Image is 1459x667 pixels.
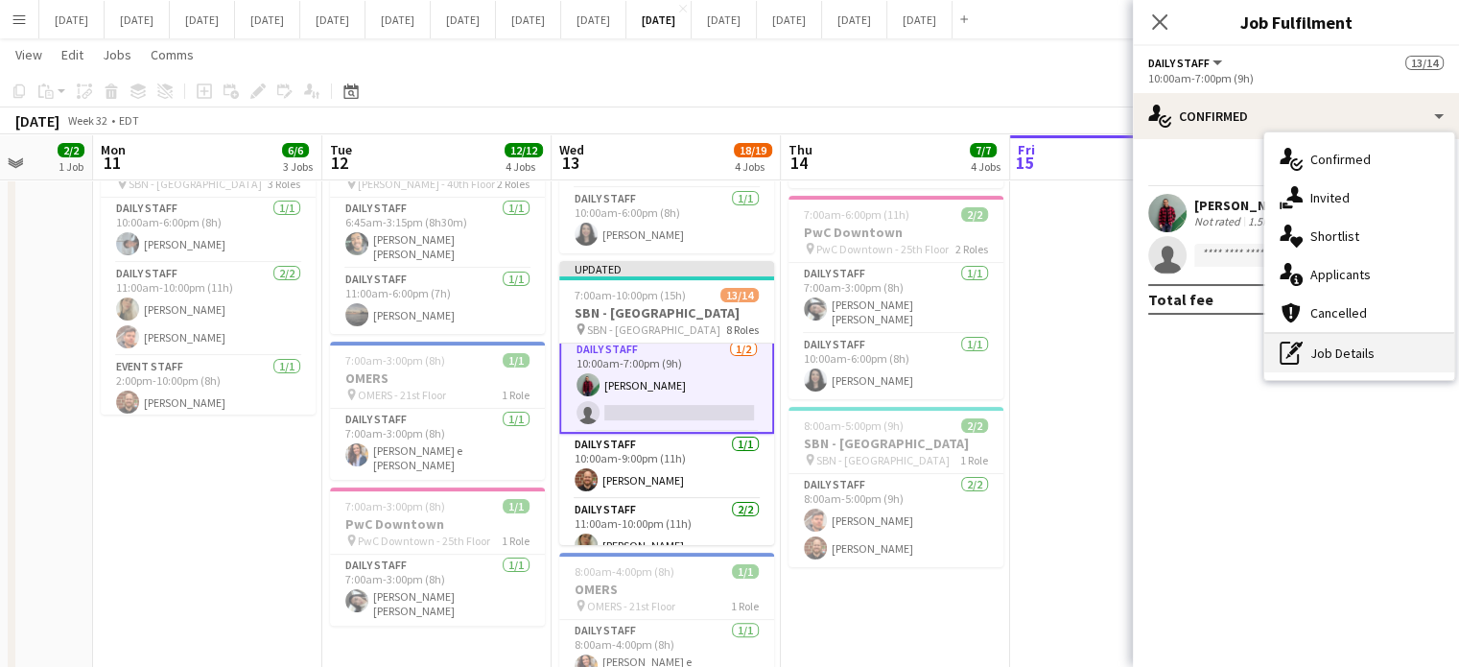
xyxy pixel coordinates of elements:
button: [DATE] [757,1,822,38]
app-card-role: Daily Staff1/210:00am-7:00pm (9h)[PERSON_NAME] [559,337,774,434]
div: 10:00am-7:00pm (9h) [1148,71,1444,85]
span: Comms [151,46,194,63]
span: 7:00am-6:00pm (11h) [804,207,909,222]
span: 1 Role [960,453,988,467]
span: 1/1 [503,499,529,513]
span: 1/1 [503,353,529,368]
div: Updated [559,261,774,276]
span: [PERSON_NAME] - 40th Floor [358,177,495,191]
app-card-role: Daily Staff1/16:45am-3:15pm (8h30m)[PERSON_NAME] [PERSON_NAME] [330,198,545,269]
div: Shortlist [1264,217,1454,255]
span: 8:00am-5:00pm (9h) [804,418,904,433]
app-card-role: Daily Staff2/211:00am-10:00pm (11h)[PERSON_NAME][PERSON_NAME] [101,263,316,356]
app-card-role: Daily Staff2/28:00am-5:00pm (9h)[PERSON_NAME][PERSON_NAME] [788,474,1003,567]
span: 13/14 [720,288,759,302]
button: [DATE] [692,1,757,38]
button: [DATE] [365,1,431,38]
a: Comms [143,42,201,67]
button: Daily Staff [1148,56,1225,70]
div: Cancelled [1264,294,1454,332]
span: 7/7 [970,143,997,157]
span: Edit [61,46,83,63]
app-card-role: Daily Staff1/110:00am-6:00pm (8h)[PERSON_NAME] [101,198,316,263]
div: 1.5km [1244,214,1282,229]
span: Tue [330,141,352,158]
a: View [8,42,50,67]
span: 3 Roles [268,177,300,191]
div: Total fee [1148,290,1213,309]
app-job-card: 7:00am-6:00pm (11h)2/2PwC Downtown PwC Downtown - 25th Floor2 RolesDaily Staff1/17:00am-3:00pm (8... [788,196,1003,399]
span: 7:00am-10:00pm (15h) [575,288,686,302]
div: Invited [1264,179,1454,217]
span: 13 [556,152,584,174]
span: 7:00am-3:00pm (8h) [345,499,445,513]
h3: SBN - [GEOGRAPHIC_DATA] [788,435,1003,452]
span: Mon [101,141,126,158]
div: 4 Jobs [506,159,542,174]
app-card-role: Daily Staff1/17:00am-3:00pm (8h)[PERSON_NAME] [PERSON_NAME] [788,263,1003,334]
button: [DATE] [105,1,170,38]
span: 8 Roles [726,322,759,337]
div: Applicants [1264,255,1454,294]
button: [DATE] [170,1,235,38]
h3: OMERS [559,581,774,598]
span: 6/6 [282,143,309,157]
div: 1 Job [59,159,83,174]
app-job-card: 8:00am-5:00pm (9h)2/2SBN - [GEOGRAPHIC_DATA] SBN - [GEOGRAPHIC_DATA]1 RoleDaily Staff2/28:00am-5:... [788,407,1003,567]
h3: PwC Downtown [330,515,545,533]
span: View [15,46,42,63]
span: Daily Staff [1148,56,1210,70]
span: 15 [1015,152,1035,174]
span: 7:00am-3:00pm (8h) [345,353,445,368]
span: 13/14 [1405,56,1444,70]
h3: PwC Downtown [788,224,1003,241]
span: 8:00am-4:00pm (8h) [575,564,674,579]
app-job-card: 10:00am-10:00pm (12h)4/4SBN - [GEOGRAPHIC_DATA] SBN - [GEOGRAPHIC_DATA]3 RolesDaily Staff1/110:00... [101,131,316,415]
app-card-role: Daily Staff1/110:00am-6:00pm (8h)[PERSON_NAME] [788,334,1003,399]
div: EDT [119,113,139,128]
span: 14 [786,152,812,174]
span: Fri [1018,141,1035,158]
app-card-role: Daily Staff1/17:00am-3:00pm (8h)[PERSON_NAME] [PERSON_NAME] [330,555,545,626]
button: [DATE] [300,1,365,38]
span: 2 Roles [497,177,529,191]
span: 1 Role [502,388,529,402]
span: Jobs [103,46,131,63]
span: OMERS - 21st Floor [587,599,675,613]
button: [DATE] [822,1,887,38]
span: 2/2 [961,207,988,222]
a: Jobs [95,42,139,67]
div: 4 Jobs [735,159,771,174]
button: [DATE] [431,1,496,38]
div: Updated7:00am-10:00pm (15h)13/14SBN - [GEOGRAPHIC_DATA] SBN - [GEOGRAPHIC_DATA]8 RolesDaily Staff... [559,261,774,545]
div: 4 Jobs [971,159,1000,174]
button: [DATE] [39,1,105,38]
h3: Job Fulfilment [1133,10,1459,35]
span: PwC Downtown - 25th Floor [816,242,949,256]
div: [DATE] [15,111,59,131]
span: 1 Role [502,534,529,548]
button: [DATE] [235,1,300,38]
app-job-card: 7:00am-3:00pm (8h)1/1PwC Downtown PwC Downtown - 25th Floor1 RoleDaily Staff1/17:00am-3:00pm (8h)... [330,488,545,626]
span: 11 [98,152,126,174]
span: Wed [559,141,584,158]
app-job-card: 7:00am-3:00pm (8h)1/1OMERS OMERS - 21st Floor1 RoleDaily Staff1/17:00am-3:00pm (8h)[PERSON_NAME] ... [330,342,545,480]
div: 3 Jobs [283,159,313,174]
div: Job Details [1264,334,1454,372]
span: 12 [327,152,352,174]
app-job-card: 6:45am-6:00pm (11h15m)2/2[PERSON_NAME] [PERSON_NAME] - 40th Floor2 RolesDaily Staff1/16:45am-3:15... [330,131,545,334]
h3: OMERS [330,369,545,387]
h3: SBN - [GEOGRAPHIC_DATA] [559,304,774,322]
div: Confirmed [1133,93,1459,139]
button: [DATE] [561,1,626,38]
span: OMERS - 21st Floor [358,388,446,402]
button: [DATE] [496,1,561,38]
app-card-role: Daily Staff1/111:00am-6:00pm (7h)[PERSON_NAME] [330,269,545,334]
div: [PERSON_NAME] [1194,197,1314,214]
app-card-role: Daily Staff2/211:00am-10:00pm (11h)[PERSON_NAME] [559,499,774,592]
div: Not rated [1194,214,1244,229]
